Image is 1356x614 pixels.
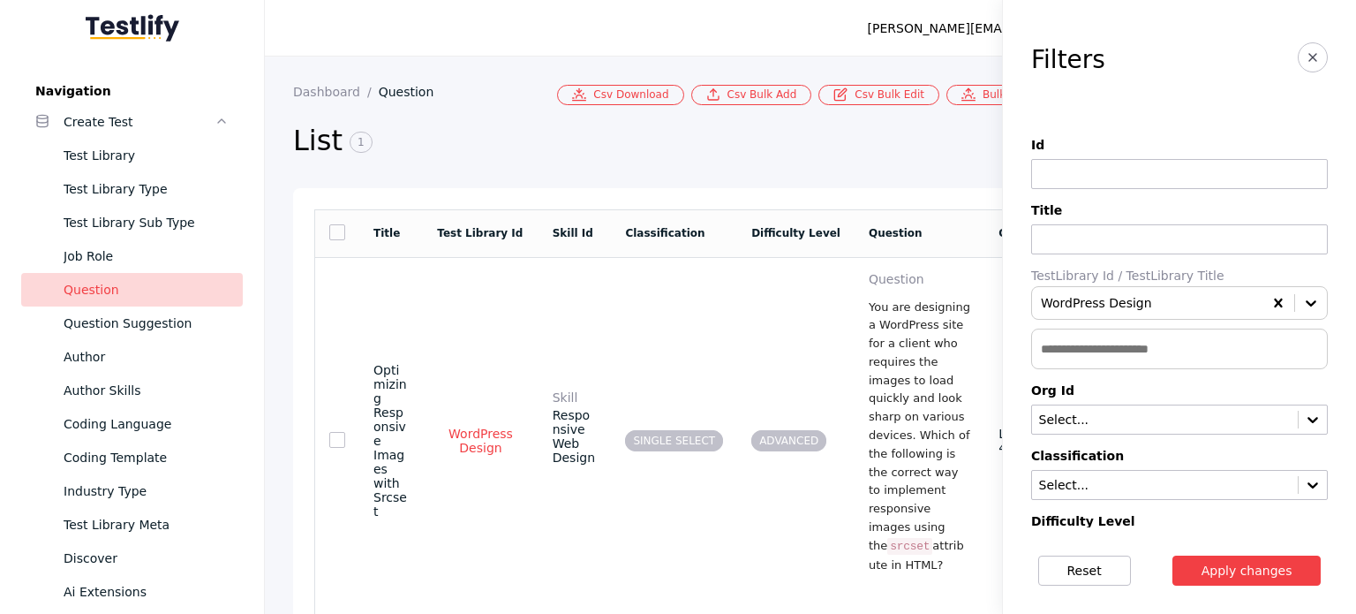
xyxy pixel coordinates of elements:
div: Author Skills [64,380,229,401]
a: Discover [21,542,243,575]
a: Csv Bulk Edit [818,85,939,105]
a: Test Library Sub Type [21,206,243,239]
a: Question [869,227,923,239]
a: Test Library Type [21,172,243,206]
div: Responsive Web Design [553,390,598,465]
a: Question Suggestion [21,307,243,340]
div: Coding Template [64,447,229,468]
label: question [869,272,970,286]
a: Classification [625,227,704,239]
span: SINGLE SELECT [625,430,723,451]
a: Csv Bulk Add [691,85,812,105]
a: Author [21,340,243,374]
span: Length: 4 [998,427,1045,455]
label: Skill [553,390,598,405]
a: WordPress Design [437,426,524,456]
code: srcset [887,538,932,555]
div: Question [64,279,229,300]
a: Csv Download [557,85,683,105]
a: Question [21,273,243,307]
button: Apply changes [1172,556,1322,586]
a: Industry Type [21,474,243,508]
a: Question [379,85,448,99]
label: Title [1031,203,1328,217]
a: Coding Language [21,407,243,441]
div: Job Role [64,246,229,267]
div: Test Library Type [64,178,229,200]
div: Discover [64,548,229,569]
button: Reset [1038,556,1131,586]
p: You are designing a WordPress site for a client who requires the images to load quickly and look ... [869,299,970,575]
span: ADVANCED [751,430,826,451]
label: TestLibrary Id / TestLibrary Title [1031,269,1328,283]
a: Author Skills [21,374,243,407]
a: Skill Id [553,227,593,239]
div: Test Library Meta [64,514,229,535]
h2: List [293,123,1032,160]
a: Bulk Add [946,85,1044,105]
a: Title [373,227,400,239]
label: Difficulty Level [1031,514,1328,528]
label: Navigation [21,84,243,98]
td: Options [984,209,1059,257]
a: Coding Template [21,441,243,474]
a: Test Library [21,139,243,172]
label: Id [1031,138,1328,152]
div: Author [64,346,229,368]
label: Classification [1031,449,1328,463]
a: Test Library Id [437,227,523,239]
div: Industry Type [64,481,229,502]
a: Ai Extensions [21,575,243,609]
section: Optimizing Responsive Images with Srcset [373,363,409,519]
label: Org Id [1031,383,1328,398]
a: Difficulty Level [751,227,840,239]
div: Question Suggestion [64,313,229,334]
a: Test Library Meta [21,508,243,542]
span: 1 [350,132,373,153]
a: Job Role [21,239,243,273]
div: Ai Extensions [64,581,229,603]
div: Create Test [64,111,215,133]
div: Test Library [64,145,229,166]
div: Coding Language [64,413,229,435]
a: Dashboard [293,85,379,99]
div: [PERSON_NAME][EMAIL_ADDRESS][PERSON_NAME][DOMAIN_NAME] [868,18,1289,39]
h3: Filters [1031,46,1105,74]
div: Test Library Sub Type [64,212,229,233]
img: Testlify - Backoffice [86,14,179,42]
